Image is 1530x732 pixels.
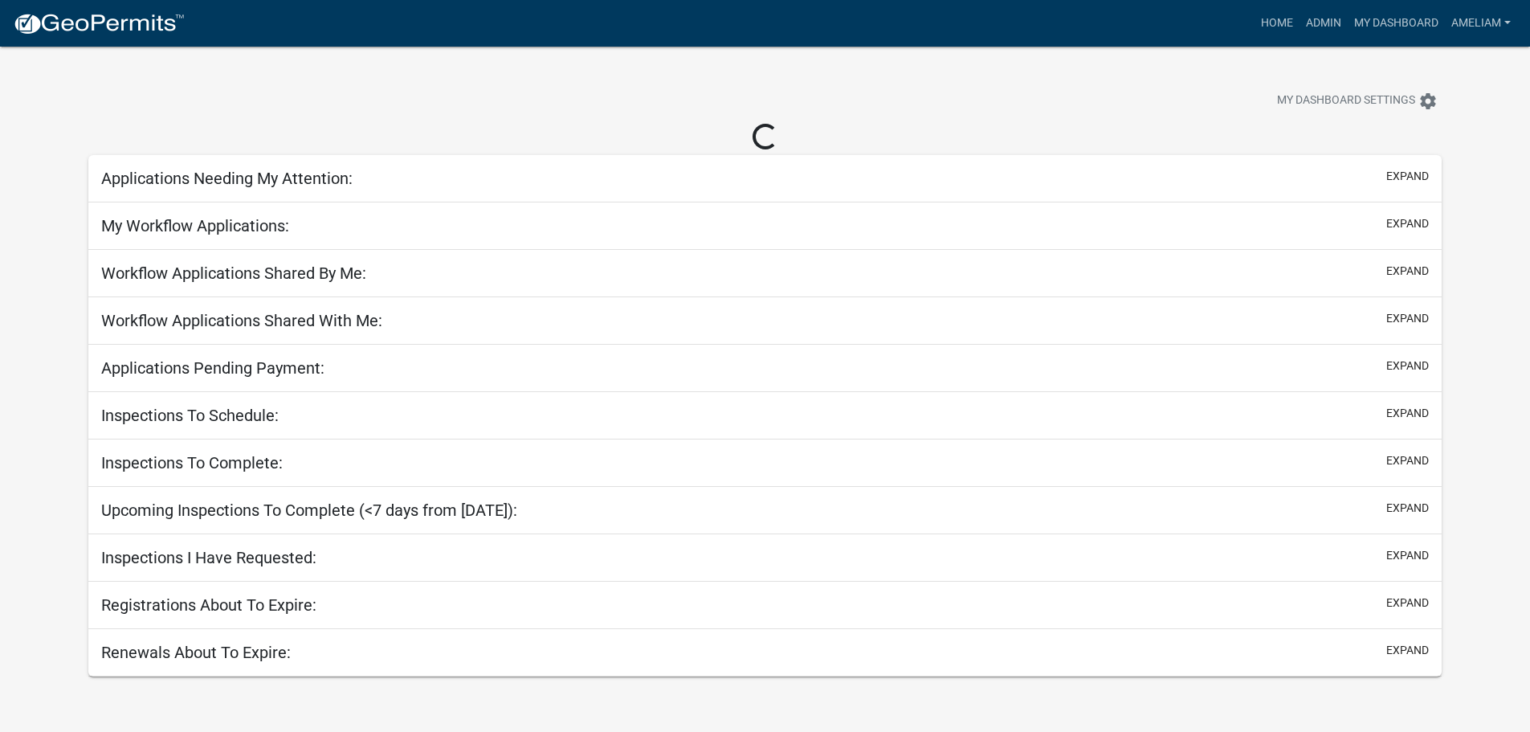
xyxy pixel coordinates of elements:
[1386,215,1429,232] button: expand
[101,216,289,235] h5: My Workflow Applications:
[1386,642,1429,659] button: expand
[1445,8,1517,39] a: AmeliaM
[1264,85,1450,117] button: My Dashboard Settingssettings
[101,643,291,662] h5: Renewals About To Expire:
[1299,8,1348,39] a: Admin
[101,264,366,283] h5: Workflow Applications Shared By Me:
[1277,92,1415,111] span: My Dashboard Settings
[101,453,283,472] h5: Inspections To Complete:
[101,311,382,330] h5: Workflow Applications Shared With Me:
[1386,358,1429,374] button: expand
[1386,452,1429,469] button: expand
[1348,8,1445,39] a: My Dashboard
[1386,547,1429,564] button: expand
[1255,8,1299,39] a: Home
[101,358,324,378] h5: Applications Pending Payment:
[1386,405,1429,422] button: expand
[101,406,279,425] h5: Inspections To Schedule:
[1386,310,1429,327] button: expand
[1386,500,1429,517] button: expand
[101,595,316,615] h5: Registrations About To Expire:
[1418,92,1438,111] i: settings
[101,548,316,567] h5: Inspections I Have Requested:
[1386,263,1429,280] button: expand
[1386,168,1429,185] button: expand
[101,501,517,520] h5: Upcoming Inspections To Complete (<7 days from [DATE]):
[1386,595,1429,611] button: expand
[101,169,353,188] h5: Applications Needing My Attention:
